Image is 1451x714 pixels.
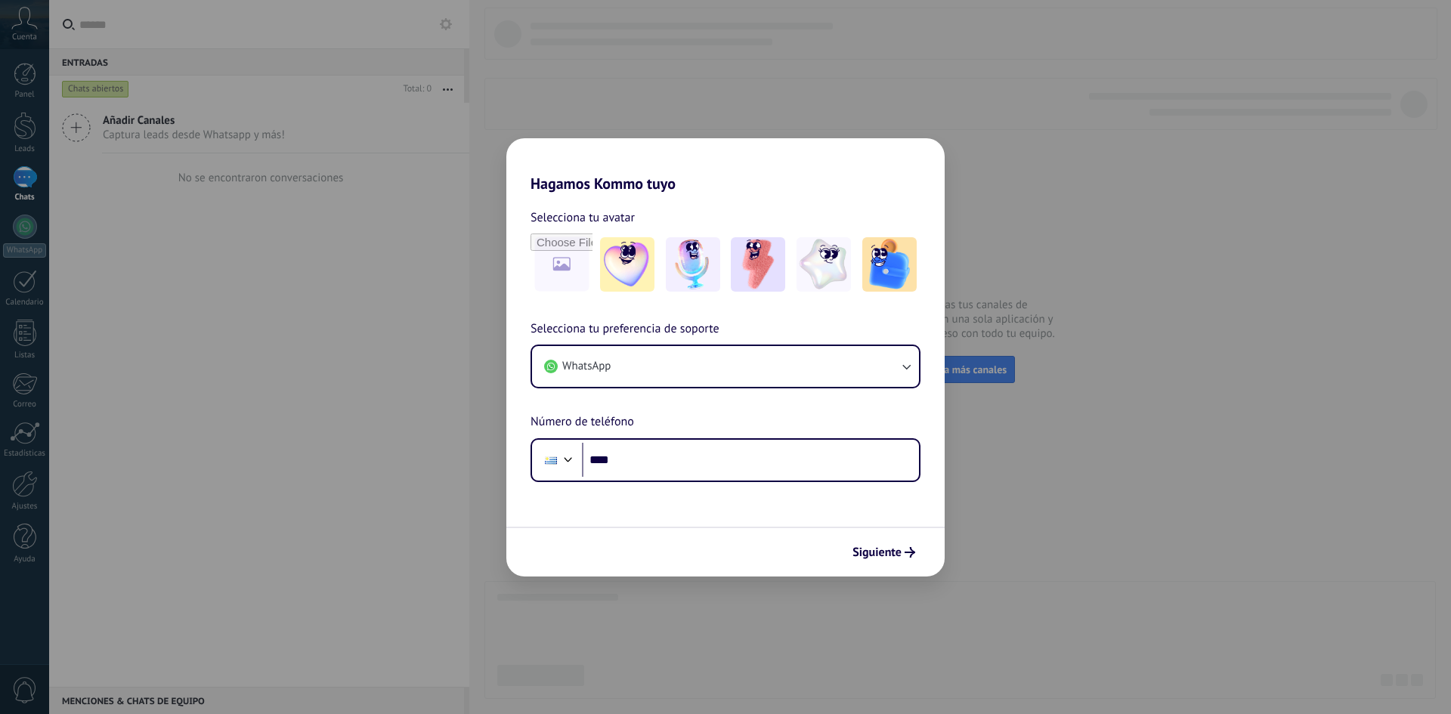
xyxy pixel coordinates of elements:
[562,359,611,374] span: WhatsApp
[846,539,922,565] button: Siguiente
[537,444,565,476] div: Uruguay: + 598
[506,138,945,193] h2: Hagamos Kommo tuyo
[532,346,919,387] button: WhatsApp
[531,320,719,339] span: Selecciona tu preferencia de soporte
[862,237,917,292] img: -5.jpeg
[731,237,785,292] img: -3.jpeg
[600,237,654,292] img: -1.jpeg
[531,208,635,227] span: Selecciona tu avatar
[531,413,634,432] span: Número de teléfono
[666,237,720,292] img: -2.jpeg
[852,547,902,558] span: Siguiente
[797,237,851,292] img: -4.jpeg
